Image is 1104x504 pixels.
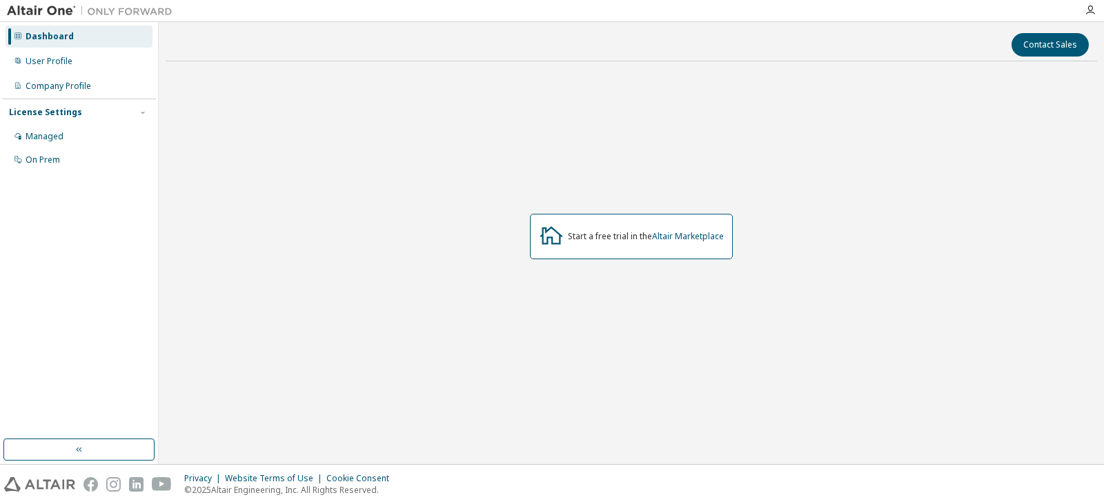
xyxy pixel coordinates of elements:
div: Cookie Consent [326,473,397,484]
img: linkedin.svg [129,477,144,492]
img: youtube.svg [152,477,172,492]
a: Altair Marketplace [652,230,724,242]
div: Website Terms of Use [225,473,326,484]
p: © 2025 Altair Engineering, Inc. All Rights Reserved. [184,484,397,496]
div: Dashboard [26,31,74,42]
div: Company Profile [26,81,91,92]
div: License Settings [9,107,82,118]
img: altair_logo.svg [4,477,75,492]
button: Contact Sales [1012,33,1089,57]
div: Managed [26,131,63,142]
img: facebook.svg [83,477,98,492]
div: Privacy [184,473,225,484]
img: Altair One [7,4,179,18]
img: instagram.svg [106,477,121,492]
div: User Profile [26,56,72,67]
div: On Prem [26,154,60,165]
div: Start a free trial in the [568,231,724,242]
